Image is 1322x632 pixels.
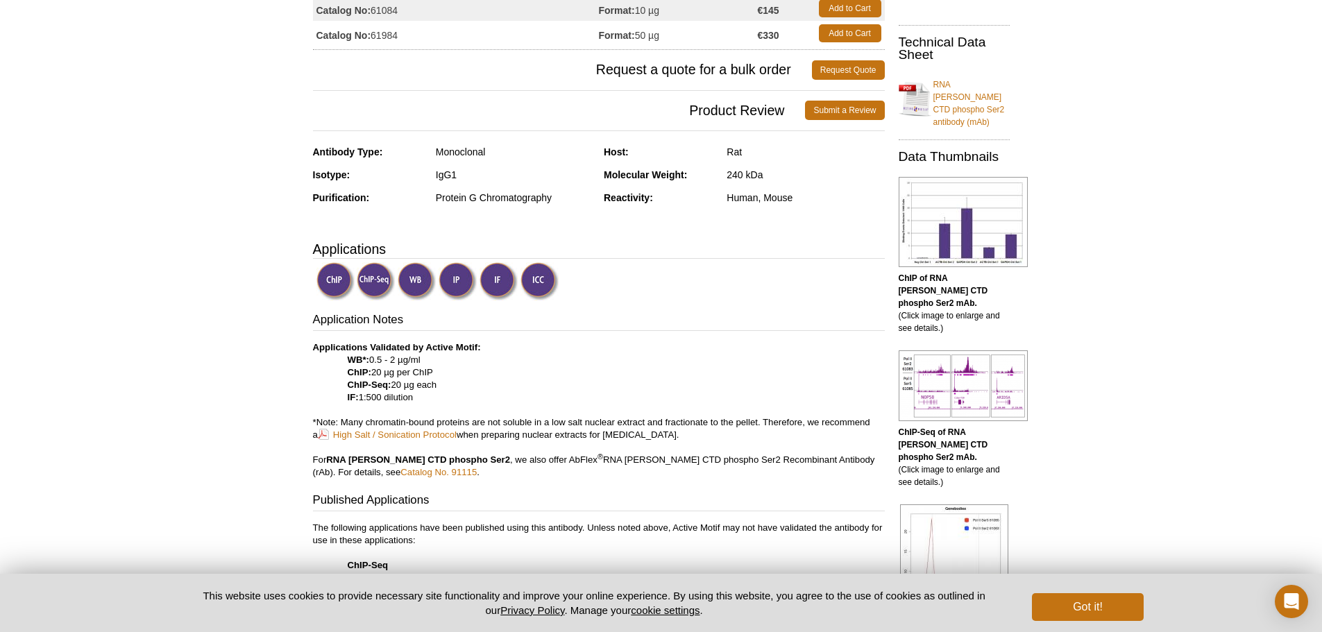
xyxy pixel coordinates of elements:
[899,177,1028,267] img: RNA pol II CTD phospho Ser2 antibody (mAb) tested by ChIP.
[348,572,356,583] strong: IP
[326,454,510,465] b: RNA [PERSON_NAME] CTD phospho Ser2
[757,29,779,42] strong: €330
[899,427,988,462] b: ChIP-Seq of RNA [PERSON_NAME] CTD phospho Ser2 mAb.
[313,239,885,259] h3: Applications
[727,146,884,158] div: Rat
[348,379,391,390] strong: ChIP-Seq:
[313,341,885,479] p: 0.5 - 2 µg/ml 20 µg per ChIP 20 µg each 1:500 dilution *Note: Many chromatin-bound proteins are n...
[604,169,687,180] strong: Molecular Weight:
[599,29,635,42] strong: Format:
[436,169,593,181] div: IgG1
[819,24,881,42] a: Add to Cart
[313,21,599,46] td: 61984
[316,262,355,300] img: ChIP Validated
[480,262,518,300] img: Immunofluorescence Validated
[313,169,350,180] strong: Isotype:
[899,273,988,308] b: ChIP of RNA [PERSON_NAME] CTD phospho Ser2 mAb.
[727,169,884,181] div: 240 kDa
[348,367,371,377] strong: ChIP:
[899,350,1028,421] img: RNA pol II CTD phospho Ser2 antibody (mAb) tested by ChIP-Seq.
[604,192,653,203] strong: Reactivity:
[439,262,477,300] img: Immunoprecipitation Validated
[900,504,1008,613] img: RNA pol II CTD phospho Ser2 antibody (mAb) tested by ChIP-Seq.
[598,452,603,460] sup: ®
[436,191,593,204] div: Protein G Chromatography
[899,70,1010,128] a: RNA [PERSON_NAME] CTD phospho Ser2 antibody (mAb)
[436,146,593,158] div: Monoclonal
[179,588,1010,617] p: This website uses cookies to provide necessary site functionality and improve your online experie...
[805,101,884,120] a: Submit a Review
[313,492,885,511] h3: Published Applications
[604,146,629,157] strong: Host:
[318,428,457,441] a: High Salt / Sonication Protocol
[313,311,885,331] h3: Application Notes
[1032,593,1143,621] button: Got it!
[599,21,758,46] td: 50 µg
[899,151,1010,163] h2: Data Thumbnails
[520,262,559,300] img: Immunocytochemistry Validated
[1275,585,1308,618] div: Open Intercom Messenger
[313,60,812,80] span: Request a quote for a bulk order
[757,4,779,17] strong: €145
[400,467,477,477] a: Catalog No. 91115
[899,272,1010,334] p: (Click image to enlarge and see details.)
[348,392,359,402] strong: IF:
[313,192,370,203] strong: Purification:
[313,342,481,352] b: Applications Validated by Active Motif:
[899,426,1010,488] p: (Click image to enlarge and see details.)
[357,262,395,300] img: ChIP-Seq Validated
[316,29,371,42] strong: Catalog No:
[812,60,885,80] a: Request Quote
[313,101,806,120] span: Product Review
[631,604,700,616] button: cookie settings
[348,560,389,570] strong: ChIP-Seq
[599,4,635,17] strong: Format:
[500,604,564,616] a: Privacy Policy
[727,191,884,204] div: Human, Mouse
[316,4,371,17] strong: Catalog No:
[398,262,436,300] img: Western Blot Validated
[899,36,1010,61] h2: Technical Data Sheet
[313,146,383,157] strong: Antibody Type:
